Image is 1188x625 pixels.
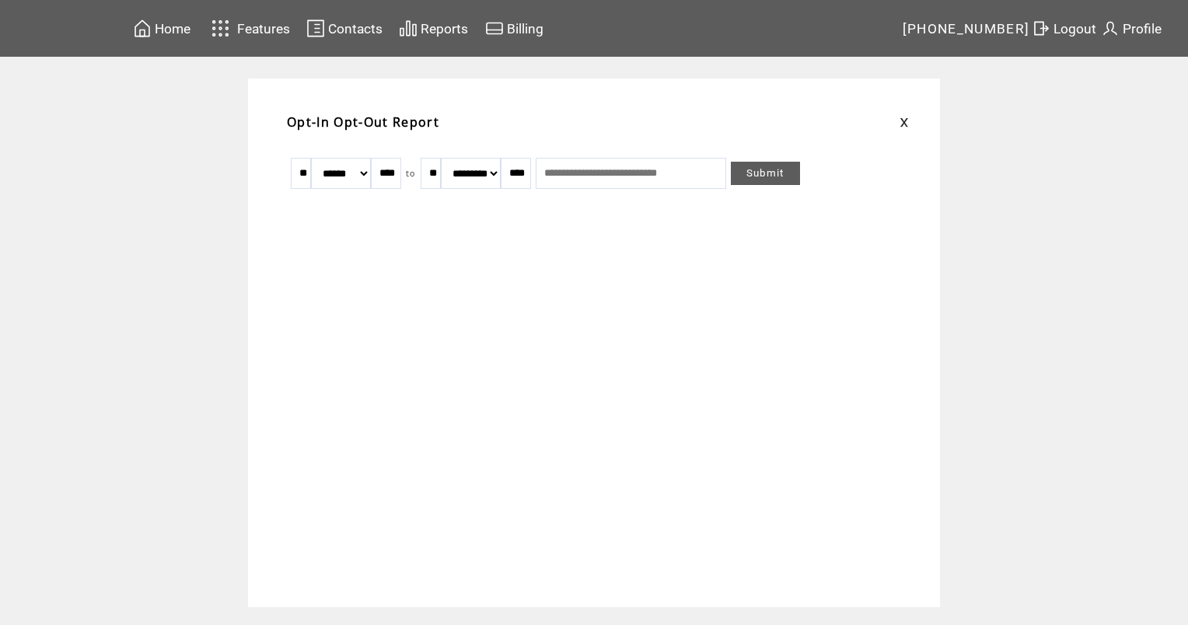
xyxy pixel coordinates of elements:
a: Logout [1029,16,1099,40]
span: Features [237,21,290,37]
a: Contacts [304,16,385,40]
span: Logout [1053,21,1096,37]
a: Profile [1099,16,1164,40]
span: Opt-In Opt-Out Report [287,113,439,131]
span: Contacts [328,21,383,37]
img: creidtcard.svg [485,19,504,38]
a: Home [131,16,193,40]
span: Reports [421,21,468,37]
img: chart.svg [399,19,418,38]
img: exit.svg [1032,19,1050,38]
img: home.svg [133,19,152,38]
a: Billing [483,16,546,40]
img: profile.svg [1101,19,1120,38]
img: features.svg [207,16,234,41]
img: contacts.svg [306,19,325,38]
span: to [406,168,416,179]
a: Features [204,13,292,44]
a: Submit [731,162,800,185]
span: Home [155,21,190,37]
a: Reports [397,16,470,40]
span: [PHONE_NUMBER] [903,21,1030,37]
span: Billing [507,21,543,37]
span: Profile [1123,21,1162,37]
